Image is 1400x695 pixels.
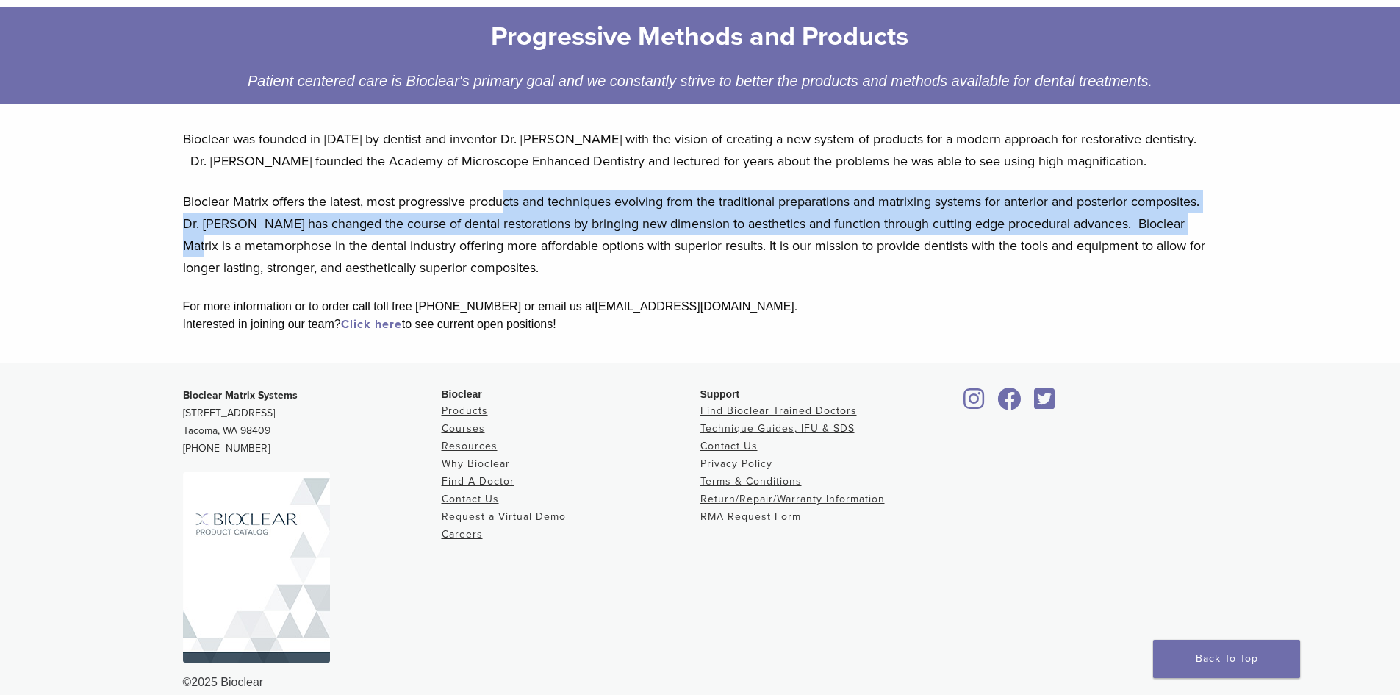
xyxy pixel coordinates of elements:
[442,404,488,417] a: Products
[442,422,485,435] a: Courses
[183,316,1218,333] div: Interested in joining our team? to see current open positions!
[442,528,483,541] a: Careers
[700,422,855,435] a: Technique Guides, IFU & SDS
[442,475,514,488] a: Find A Doctor
[183,674,1218,691] div: ©2025 Bioclear
[700,388,740,400] span: Support
[700,457,772,470] a: Privacy Policy
[183,389,298,402] strong: Bioclear Matrix Systems
[700,440,758,452] a: Contact Us
[245,19,1156,54] h2: Progressive Methods and Products
[700,475,802,488] a: Terms & Conditions
[183,472,330,663] img: Bioclear
[1030,396,1060,411] a: Bioclear
[442,388,482,400] span: Bioclear
[442,457,510,470] a: Why Bioclear
[183,298,1218,316] div: For more information or to order call toll free [PHONE_NUMBER] or email us at [EMAIL_ADDRESS][DOM...
[341,317,402,332] a: Click here
[993,396,1027,411] a: Bioclear
[183,128,1218,172] p: Bioclear was founded in [DATE] by dentist and inventor Dr. [PERSON_NAME] with the vision of creat...
[959,396,990,411] a: Bioclear
[442,493,499,505] a: Contact Us
[442,510,566,523] a: Request a Virtual Demo
[700,404,857,417] a: Find Bioclear Trained Doctors
[1153,640,1300,678] a: Back To Top
[700,493,885,505] a: Return/Repair/Warranty Information
[183,190,1218,279] p: Bioclear Matrix offers the latest, most progressive products and techniques evolving from the tra...
[442,440,498,452] a: Resources
[700,510,801,523] a: RMA Request Form
[234,69,1167,93] div: Patient centered care is Bioclear's primary goal and we constantly strive to better the products ...
[183,387,442,457] p: [STREET_ADDRESS] Tacoma, WA 98409 [PHONE_NUMBER]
